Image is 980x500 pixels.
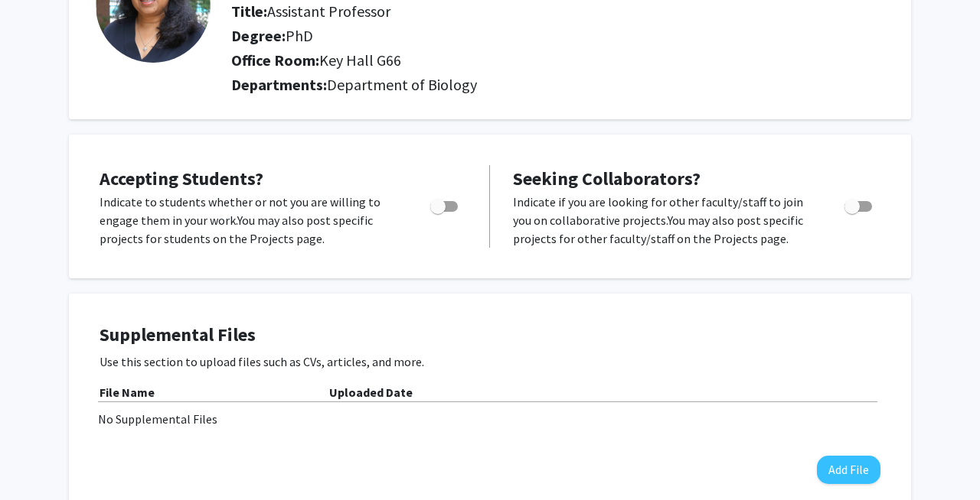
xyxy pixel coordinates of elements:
span: Department of Biology [327,75,477,94]
h2: Degree: [231,27,688,45]
h2: Departments: [220,76,896,94]
p: Indicate to students whether or not you are willing to engage them in your work. You may also pos... [100,193,401,248]
button: Add File [817,456,880,484]
div: Toggle [838,193,880,216]
p: Use this section to upload files such as CVs, articles, and more. [100,352,880,371]
span: PhD [286,26,313,45]
span: Key Hall G66 [319,50,401,70]
h2: Office Room: [231,51,688,70]
span: Accepting Students? [100,167,263,190]
b: File Name [100,385,155,400]
h4: Supplemental Files [100,324,880,346]
h2: Title: [231,2,688,21]
span: Seeking Collaborators? [513,167,701,190]
div: Toggle [424,193,466,216]
iframe: Chat [11,431,65,489]
b: Uploaded Date [329,385,413,400]
p: Indicate if you are looking for other faculty/staff to join you on collaborative projects. You ma... [513,193,815,248]
span: Assistant Professor [267,2,390,21]
div: No Supplemental Files [98,410,882,428]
